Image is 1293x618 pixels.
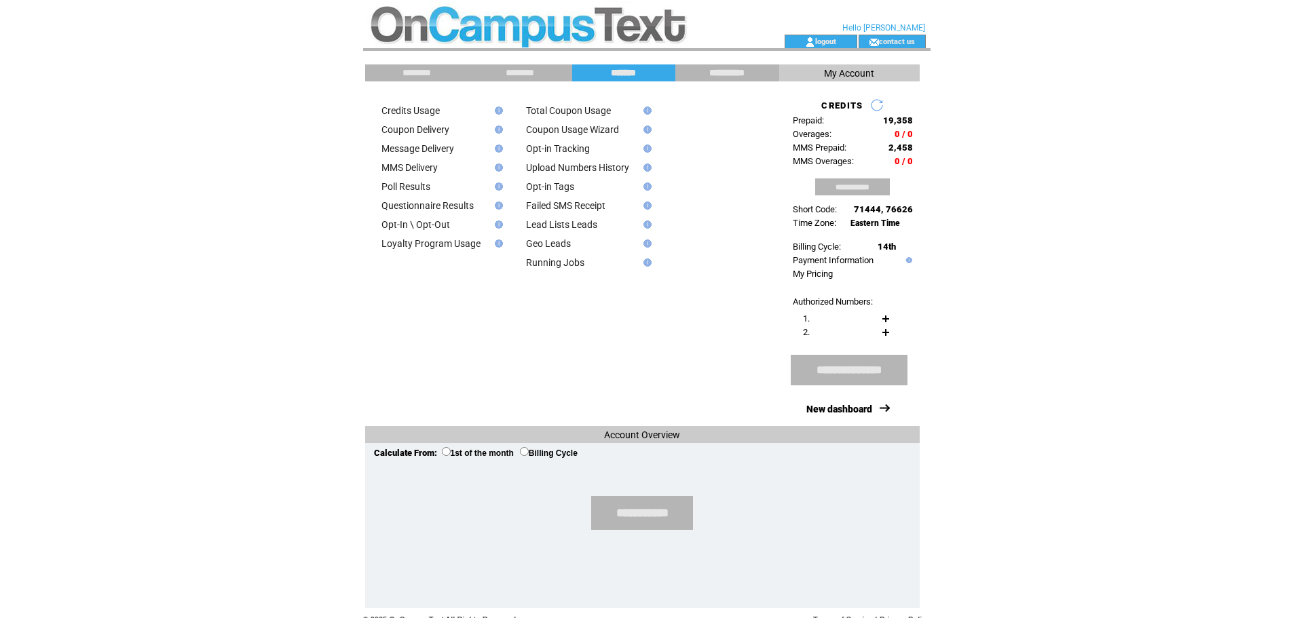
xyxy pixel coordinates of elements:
img: contact_us_icon.gif [869,37,879,47]
span: Authorized Numbers: [793,296,873,307]
img: help.gif [639,107,652,115]
a: Payment Information [793,255,874,265]
span: Prepaid: [793,115,824,125]
span: My Account [824,68,874,79]
a: Loyalty Program Usage [381,238,481,249]
span: Hello [PERSON_NAME] [842,23,925,33]
a: Opt-In \ Opt-Out [381,219,450,230]
a: Opt-in Tags [526,181,574,192]
img: help.gif [639,163,652,172]
img: help.gif [491,163,503,172]
a: Questionnaire Results [381,200,474,211]
img: help.gif [491,201,503,210]
img: help.gif [491,239,503,248]
a: Opt-in Tracking [526,143,590,154]
a: Poll Results [381,181,430,192]
span: MMS Overages: [793,156,854,166]
label: 1st of the month [442,448,514,458]
span: 2,458 [888,142,913,153]
span: MMS Prepaid: [793,142,846,153]
img: help.gif [491,144,503,153]
label: Billing Cycle [520,448,578,458]
a: Lead Lists Leads [526,219,597,230]
span: Time Zone: [793,218,836,228]
a: contact us [879,37,915,45]
img: help.gif [903,257,912,263]
a: New dashboard [806,404,872,414]
a: Failed SMS Receipt [526,200,605,211]
span: Billing Cycle: [793,242,841,252]
img: help.gif [639,258,652,267]
a: Total Coupon Usage [526,105,611,116]
a: Upload Numbers History [526,162,629,173]
span: 2. [803,327,810,337]
span: 14th [878,242,896,252]
img: help.gif [491,107,503,115]
span: Account Overview [604,429,680,440]
a: Message Delivery [381,143,454,154]
span: 1. [803,313,810,324]
img: help.gif [639,182,652,191]
a: Geo Leads [526,238,571,249]
a: Coupon Delivery [381,124,449,135]
a: Coupon Usage Wizard [526,124,619,135]
a: logout [815,37,836,45]
span: Eastern Time [850,218,900,228]
span: 19,358 [883,115,913,125]
img: help.gif [639,201,652,210]
a: Running Jobs [526,257,584,268]
img: help.gif [491,220,503,229]
span: 0 / 0 [895,156,913,166]
a: My Pricing [793,269,833,279]
img: help.gif [639,220,652,229]
span: Calculate From: [374,448,437,458]
span: 0 / 0 [895,129,913,139]
img: account_icon.gif [805,37,815,47]
input: Billing Cycle [520,447,529,456]
span: CREDITS [821,100,863,111]
span: Short Code: [793,204,837,214]
a: MMS Delivery [381,162,438,173]
span: 71444, 76626 [854,204,913,214]
img: help.gif [639,125,652,134]
a: Credits Usage [381,105,440,116]
img: help.gif [639,144,652,153]
img: help.gif [491,125,503,134]
span: Overages: [793,129,831,139]
img: help.gif [491,182,503,191]
img: help.gif [639,239,652,248]
input: 1st of the month [442,447,451,456]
